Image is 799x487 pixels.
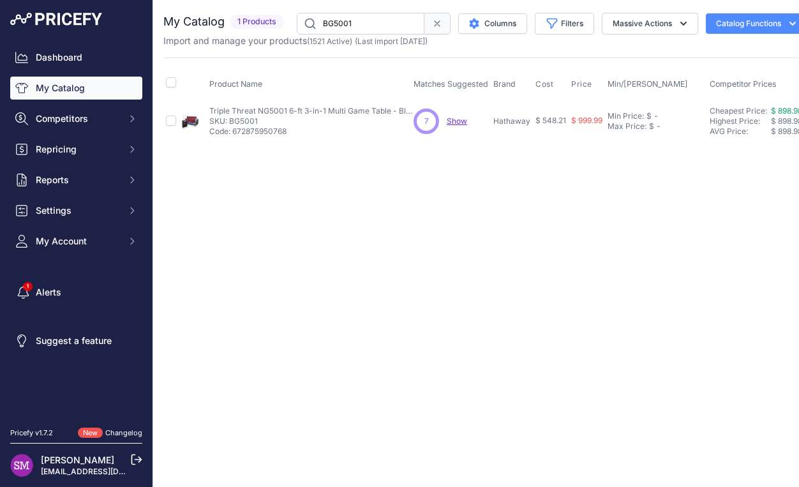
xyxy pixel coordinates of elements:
button: Massive Actions [602,13,698,34]
h2: My Catalog [163,13,225,31]
div: - [652,111,658,121]
p: Hathaway [493,116,530,126]
div: $ [646,111,652,121]
a: Dashboard [10,46,142,69]
nav: Sidebar [10,46,142,412]
div: $ [649,121,654,131]
div: Min Price: [608,111,644,121]
div: Highest Price: [710,116,771,126]
button: Reports [10,169,142,191]
span: 1 Products [230,15,284,29]
span: Matches Suggested [414,79,488,89]
a: Alerts [10,281,142,304]
span: ( ) [307,36,352,46]
input: Search [297,13,424,34]
p: Import and manage your products [163,34,428,47]
div: Pricefy v1.7.2 [10,428,53,438]
span: (Last import [DATE]) [355,36,428,46]
p: Code: 672875950768 [209,126,414,137]
div: AVG Price: [710,126,771,137]
a: [EMAIL_ADDRESS][DOMAIN_NAME] [41,467,174,476]
span: 7 [424,116,429,127]
span: Reports [36,174,119,186]
button: My Account [10,230,142,253]
button: Competitors [10,107,142,130]
div: Max Price: [608,121,646,131]
img: Pricefy Logo [10,13,102,26]
div: - [654,121,661,131]
span: Repricing [36,143,119,156]
span: Competitor Prices [710,79,777,89]
button: Cost [535,79,556,89]
span: Cost [535,79,553,89]
p: Triple Threat NG5001 6-ft 3-in-1 Multi Game Table - Black, Red, Blue - 71.75 Inches Long X 36 Inc... [209,106,414,116]
button: Columns [458,13,527,34]
span: Min/[PERSON_NAME] [608,79,688,89]
a: Cheapest Price: [710,106,767,116]
span: Product Name [209,79,262,89]
a: 1521 Active [310,36,350,46]
span: $ 548.21 [535,116,566,125]
span: Competitors [36,112,119,125]
span: New [78,428,103,438]
a: Changelog [105,428,142,437]
a: Suggest a feature [10,329,142,352]
button: Price [571,79,595,89]
span: $ 999.99 [571,116,602,125]
span: Settings [36,204,119,217]
a: Show [447,116,467,126]
button: Filters [535,13,594,34]
a: [PERSON_NAME] [41,454,114,465]
span: My Account [36,235,119,248]
span: Price [571,79,592,89]
button: Settings [10,199,142,222]
a: My Catalog [10,77,142,100]
p: SKU: BG5001 [209,116,414,126]
span: Brand [493,79,516,89]
button: Repricing [10,138,142,161]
